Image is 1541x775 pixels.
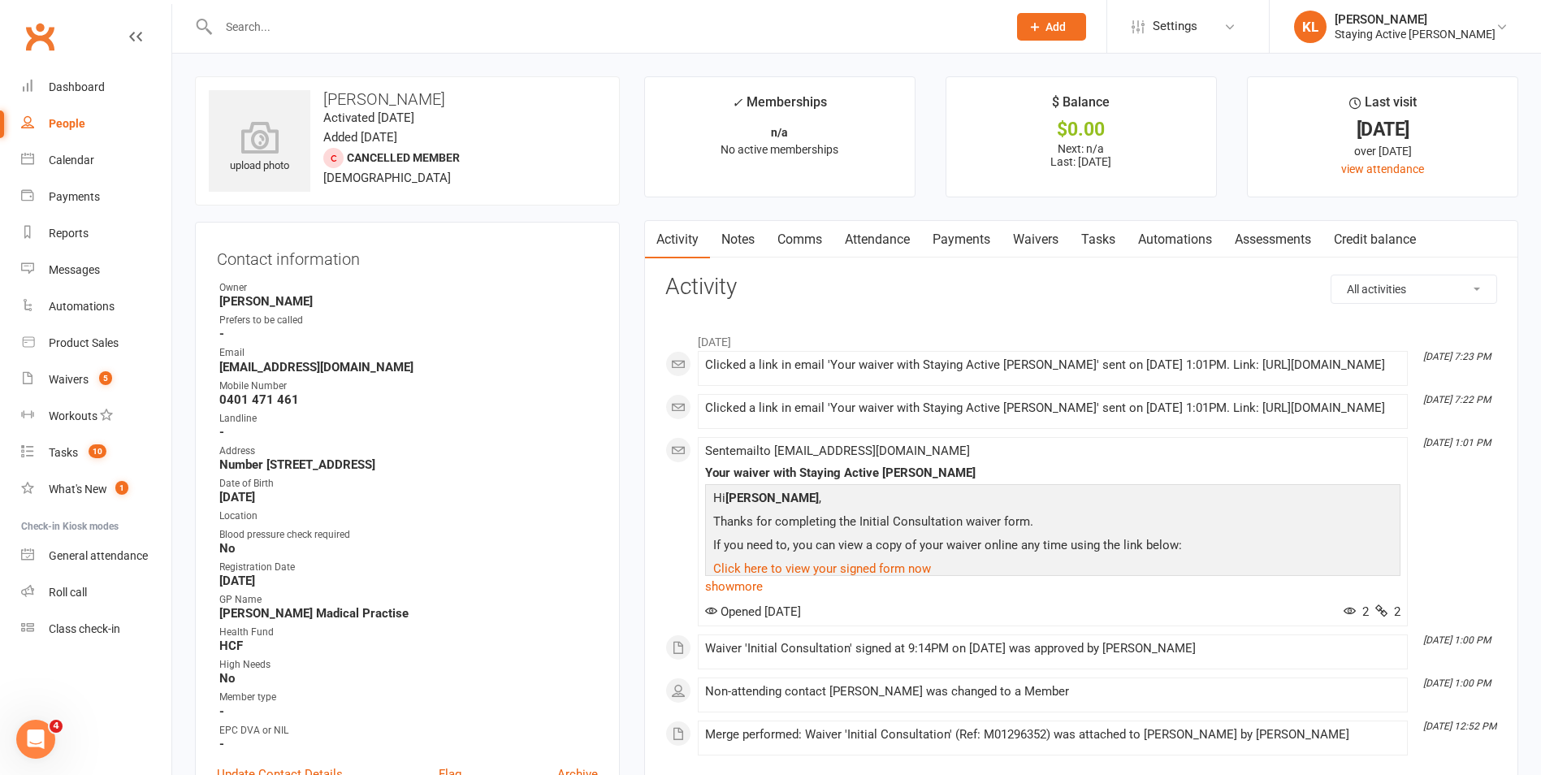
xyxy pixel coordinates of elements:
div: GP Name [219,592,598,608]
i: [DATE] 1:00 PM [1423,634,1491,646]
div: Automations [49,300,115,313]
div: Dashboard [49,80,105,93]
a: Product Sales [21,325,171,362]
a: Class kiosk mode [21,611,171,647]
div: Location [219,509,598,524]
a: Tasks 10 [21,435,171,471]
div: Landline [219,411,598,426]
strong: [PERSON_NAME] Madical Practise [219,606,598,621]
span: 5 [99,371,112,385]
div: [DATE] [1262,121,1503,138]
a: view attendance [1341,162,1424,175]
strong: n/a [771,126,788,139]
div: Waiver 'Initial Consultation' signed at 9:14PM on [DATE] was approved by [PERSON_NAME] [705,642,1400,656]
div: Prefers to be called [219,313,598,328]
a: Automations [1127,221,1223,258]
strong: [PERSON_NAME] [219,294,598,309]
div: Last visit [1349,92,1417,121]
span: Add [1045,20,1066,33]
h3: Activity [665,275,1497,300]
a: Payments [21,179,171,215]
span: 2 [1375,604,1400,619]
i: [DATE] 12:52 PM [1423,721,1496,732]
div: Email [219,345,598,361]
strong: No [219,671,598,686]
a: Click here to view your signed form now [713,561,931,576]
div: Member type [219,690,598,705]
i: ✓ [732,95,742,110]
h3: [PERSON_NAME] [209,90,606,108]
strong: - [219,425,598,439]
span: 10 [89,444,106,458]
a: Tasks [1070,221,1127,258]
strong: [DATE] [219,490,598,504]
div: [PERSON_NAME] [1335,12,1496,27]
strong: [EMAIL_ADDRESS][DOMAIN_NAME] [219,360,598,375]
p: Hi , [709,488,1396,512]
div: $ Balance [1052,92,1110,121]
a: Messages [21,252,171,288]
div: High Needs [219,657,598,673]
span: Cancelled member [347,151,460,164]
span: 4 [50,720,63,733]
span: Opened [DATE] [705,604,801,619]
div: $0.00 [961,121,1201,138]
div: Class check-in [49,622,120,635]
div: Non-attending contact [PERSON_NAME] was changed to a Member [705,685,1400,699]
i: [DATE] 7:22 PM [1423,394,1491,405]
div: upload photo [209,121,310,175]
input: Search... [214,15,996,38]
div: KL [1294,11,1327,43]
a: show more [705,575,1400,598]
span: Settings [1153,8,1197,45]
a: Reports [21,215,171,252]
a: Payments [921,221,1002,258]
div: Calendar [49,154,94,167]
a: Activity [645,221,710,258]
span: No active memberships [721,143,838,156]
strong: - [219,737,598,751]
div: Memberships [732,92,827,122]
a: Workouts [21,398,171,435]
div: Owner [219,280,598,296]
div: Staying Active [PERSON_NAME] [1335,27,1496,41]
div: Messages [49,263,100,276]
time: Activated [DATE] [323,110,414,125]
a: What's New1 [21,471,171,508]
strong: Number [STREET_ADDRESS] [219,457,598,472]
a: People [21,106,171,142]
span: Sent email to [EMAIL_ADDRESS][DOMAIN_NAME] [705,444,970,458]
a: Credit balance [1322,221,1427,258]
div: Blood pressure check required [219,527,598,543]
span: [DEMOGRAPHIC_DATA] [323,171,451,185]
a: Waivers [1002,221,1070,258]
a: Calendar [21,142,171,179]
li: [DATE] [665,325,1497,351]
a: Automations [21,288,171,325]
div: Registration Date [219,560,598,575]
div: Address [219,444,598,459]
strong: No [219,541,598,556]
a: Notes [710,221,766,258]
time: Added [DATE] [323,130,397,145]
div: Reports [49,227,89,240]
p: Next: n/a Last: [DATE] [961,142,1201,168]
div: Workouts [49,409,97,422]
strong: - [219,327,598,341]
a: Dashboard [21,69,171,106]
button: Add [1017,13,1086,41]
i: [DATE] 7:23 PM [1423,351,1491,362]
i: [DATE] 1:01 PM [1423,437,1491,448]
a: Clubworx [19,16,60,57]
div: Mobile Number [219,379,598,394]
div: Payments [49,190,100,203]
a: General attendance kiosk mode [21,538,171,574]
a: Attendance [833,221,921,258]
div: Merge performed: Waiver 'Initial Consultation' (Ref: M01296352) was attached to [PERSON_NAME] by ... [705,728,1400,742]
div: Clicked a link in email 'Your waiver with Staying Active [PERSON_NAME]' sent on [DATE] 1:01PM. Li... [705,401,1400,415]
a: Comms [766,221,833,258]
div: Roll call [49,586,87,599]
div: What's New [49,483,107,496]
div: over [DATE] [1262,142,1503,160]
strong: - [219,704,598,719]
